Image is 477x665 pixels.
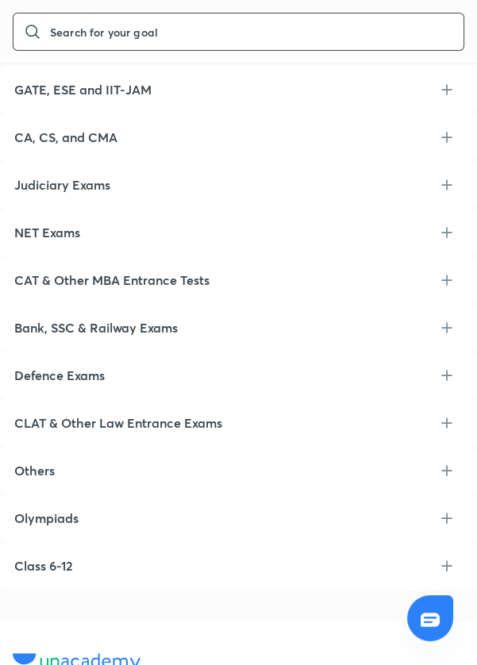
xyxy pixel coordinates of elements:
img: + [437,366,456,385]
div: Bank, SSC & Railway Exams+ [14,318,463,337]
input: Search for your goal [48,10,460,53]
h5: CLAT & Other Law Entrance Exams [14,413,463,432]
div: Olympiads+ [14,509,463,528]
img: + [437,556,456,575]
h5: CAT & Other MBA Entrance Tests [14,271,463,290]
h5: Others [14,461,463,480]
div: CA, CS, and CMA+ [14,128,463,147]
img: + [437,509,456,528]
div: Class 6-12+ [14,556,463,575]
img: + [437,175,456,194]
div: Others+ [14,461,463,480]
h5: NET Exams [14,223,463,242]
img: + [437,80,456,99]
img: + [437,128,456,147]
img: + [437,318,456,337]
h5: Olympiads [14,509,463,528]
img: + [437,223,456,242]
div: Judiciary Exams+ [14,175,463,194]
h5: Defence Exams [14,366,463,385]
h5: GATE, ESE and IIT-JAM [14,80,463,99]
div: GATE, ESE and IIT-JAM+ [14,80,463,99]
div: Defence Exams+ [14,366,463,385]
h5: Judiciary Exams [14,175,463,194]
img: + [437,461,456,480]
div: CAT & Other MBA Entrance Tests+ [14,271,463,290]
div: NET Exams+ [14,223,463,242]
div: CLAT & Other Law Entrance Exams+ [14,413,463,432]
h5: Bank, SSC & Railway Exams [14,318,463,337]
img: + [437,413,456,432]
h5: Class 6-12 [14,556,463,575]
img: + [437,271,456,290]
h5: CA, CS, and CMA [14,128,463,147]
